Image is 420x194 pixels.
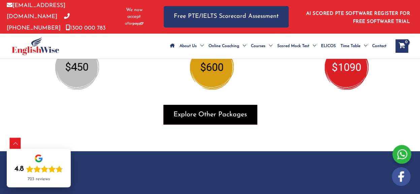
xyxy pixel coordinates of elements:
[392,167,411,186] img: white-facebook.png
[146,23,278,73] a: Gold Package$600
[275,34,319,58] a: Scored Mock TestMenu Toggle
[319,34,338,58] a: ELICOS
[370,34,389,58] a: Contact
[28,177,50,182] div: 723 reviews
[125,22,143,26] img: Afterpay-Logo
[177,34,206,58] a: About UsMenu Toggle
[168,34,389,58] nav: Site Navigation: Main Menu
[341,34,360,58] span: Time Table
[249,34,275,58] a: CoursesMenu Toggle
[251,34,265,58] span: Courses
[7,3,65,20] a: [EMAIL_ADDRESS][DOMAIN_NAME]
[14,164,24,174] div: 4.8
[325,44,368,89] img: diamond-pte-package.png
[302,6,413,28] aside: Header Widget 1
[55,44,99,89] img: silver-package2.png
[7,14,70,31] a: [PHONE_NUMBER]
[14,164,63,174] div: Rating: 4.8 out of 5
[281,23,412,73] a: Diamond Package$1090
[372,34,386,58] span: Contact
[239,34,246,58] span: Menu Toggle
[164,6,289,27] a: Free PTE/IELTS Scorecard Assessment
[208,34,239,58] span: Online Coaching
[306,11,410,24] a: AI SCORED PTE SOFTWARE REGISTER FOR FREE SOFTWARE TRIAL
[206,34,249,58] a: Online CoachingMenu Toggle
[197,34,204,58] span: Menu Toggle
[360,34,367,58] span: Menu Toggle
[277,34,309,58] span: Scored Mock Test
[190,44,234,89] img: gold.png
[265,34,272,58] span: Menu Toggle
[321,34,336,58] span: ELICOS
[66,25,106,31] a: 1300 000 783
[180,34,197,58] span: About Us
[11,23,143,73] a: Silver Package$450
[395,39,408,53] a: View Shopping Cart, empty
[338,34,370,58] a: Time TableMenu Toggle
[12,37,59,55] img: cropped-ew-logo
[309,34,316,58] span: Menu Toggle
[173,110,247,119] span: Explore Other Packages
[163,105,257,124] button: Explore Other Packages
[122,7,147,20] span: We now accept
